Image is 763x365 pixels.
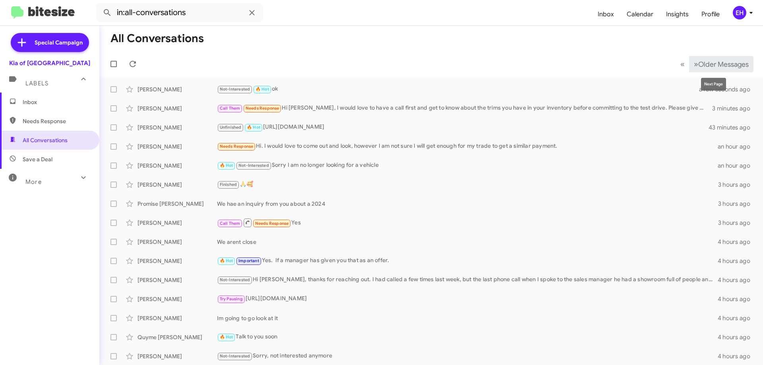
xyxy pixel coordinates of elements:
[35,39,83,46] span: Special Campaign
[217,256,718,265] div: Yes. If a manager has given you that as an offer.
[217,104,712,113] div: Hi [PERSON_NAME], I would love to have a call first and get to know about the trims you have in y...
[676,56,753,72] nav: Page navigation example
[137,200,217,208] div: Promise [PERSON_NAME]
[247,125,260,130] span: 🔥 Hot
[11,33,89,52] a: Special Campaign
[217,294,718,303] div: [URL][DOMAIN_NAME]
[23,98,90,106] span: Inbox
[220,182,237,187] span: Finished
[718,333,757,341] div: 4 hours ago
[217,85,709,94] div: ok
[718,200,757,208] div: 3 hours ago
[620,3,660,26] a: Calendar
[220,144,254,149] span: Needs Response
[9,59,90,67] div: Kia of [GEOGRAPHIC_DATA]
[591,3,620,26] a: Inbox
[220,334,233,340] span: 🔥 Hot
[695,3,726,26] a: Profile
[238,258,259,263] span: Important
[220,258,233,263] span: 🔥 Hot
[712,104,757,112] div: 3 minutes ago
[718,219,757,227] div: 3 hours ago
[220,221,240,226] span: Call Them
[217,123,709,132] div: [URL][DOMAIN_NAME]
[701,78,726,91] div: Next Page
[23,155,52,163] span: Save a Deal
[220,125,242,130] span: Unfinished
[96,3,263,22] input: Search
[718,238,757,246] div: 4 hours ago
[217,351,718,361] div: Sorry, not interested anymore
[718,143,757,151] div: an hour ago
[110,32,204,45] h1: All Conversations
[676,56,689,72] button: Previous
[217,332,718,342] div: Talk to you soon
[718,181,757,189] div: 3 hours ago
[137,143,217,151] div: [PERSON_NAME]
[137,104,217,112] div: [PERSON_NAME]
[137,352,217,360] div: [PERSON_NAME]
[137,276,217,284] div: [PERSON_NAME]
[718,276,757,284] div: 4 hours ago
[217,200,718,208] div: We hae an inquiry from you about a 2024
[718,257,757,265] div: 4 hours ago
[689,56,753,72] button: Next
[246,106,279,111] span: Needs Response
[220,296,243,301] span: Try Pausing
[220,87,250,92] span: Not-Interested
[137,124,217,131] div: [PERSON_NAME]
[660,3,695,26] a: Insights
[733,6,746,19] div: EH
[238,163,269,168] span: Not-Interested
[23,136,68,144] span: All Conversations
[137,314,217,322] div: [PERSON_NAME]
[220,163,233,168] span: 🔥 Hot
[217,180,718,189] div: 🙏🥰
[694,59,698,69] span: »
[709,85,757,93] div: a few seconds ago
[217,314,718,322] div: Im going to go look at it
[718,162,757,170] div: an hour ago
[726,6,754,19] button: EH
[23,117,90,125] span: Needs Response
[137,85,217,93] div: [PERSON_NAME]
[137,219,217,227] div: [PERSON_NAME]
[698,60,749,69] span: Older Messages
[137,333,217,341] div: Quyme [PERSON_NAME]
[680,59,685,69] span: «
[137,181,217,189] div: [PERSON_NAME]
[137,162,217,170] div: [PERSON_NAME]
[718,314,757,322] div: 4 hours ago
[220,277,250,282] span: Not-Interested
[718,352,757,360] div: 4 hours ago
[217,238,718,246] div: We arent close
[25,80,48,87] span: Labels
[255,221,289,226] span: Needs Response
[137,257,217,265] div: [PERSON_NAME]
[709,124,757,131] div: 43 minutes ago
[220,106,240,111] span: Call Them
[217,275,718,284] div: Hi [PERSON_NAME], thanks for reaching out. I had called a few times last week, but the last phone...
[220,353,250,359] span: Not-Interested
[137,295,217,303] div: [PERSON_NAME]
[217,142,718,151] div: Hi. I would love to come out and look, however I am not sure I will get enough for my trade to ge...
[718,295,757,303] div: 4 hours ago
[217,161,718,170] div: Sorry I am no longer looking for a vehicle
[256,87,269,92] span: 🔥 Hot
[137,238,217,246] div: [PERSON_NAME]
[217,218,718,228] div: Yes
[25,178,42,185] span: More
